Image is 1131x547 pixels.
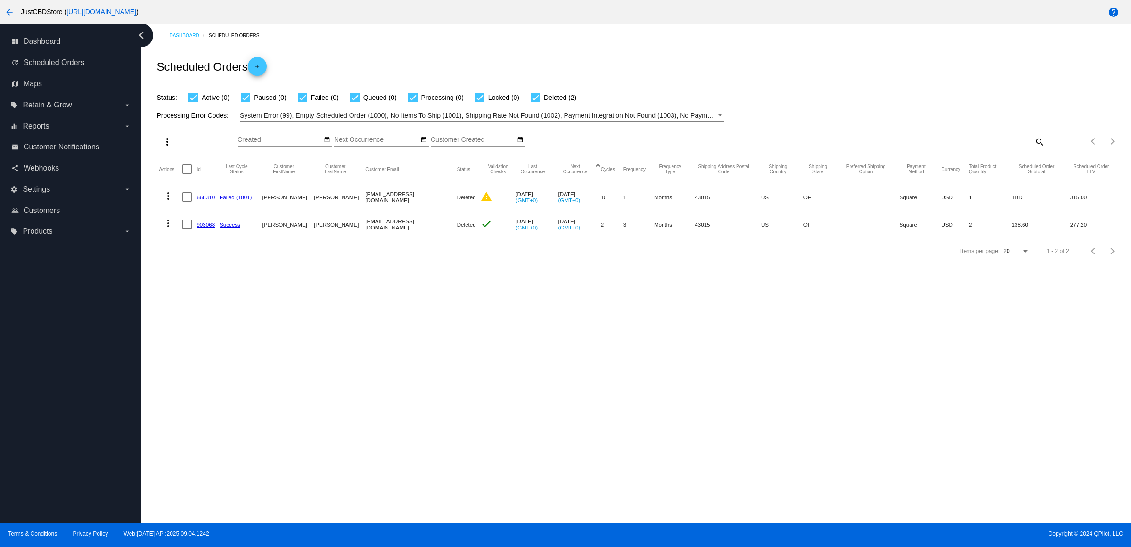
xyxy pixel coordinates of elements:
mat-icon: check [481,218,492,229]
span: Locked (0) [488,92,519,103]
i: local_offer [10,228,18,235]
a: people_outline Customers [11,203,131,218]
a: map Maps [11,76,131,91]
button: Change sorting for LifetimeValue [1070,164,1113,174]
i: arrow_drop_down [123,122,131,130]
mat-cell: [DATE] [516,183,558,211]
mat-cell: 2 [969,211,1011,238]
input: Created [238,136,322,144]
span: Scheduled Orders [24,58,84,67]
button: Next page [1103,132,1122,151]
mat-cell: [DATE] [516,211,558,238]
a: (GMT+0) [516,197,538,203]
button: Previous page [1084,242,1103,261]
span: Processing (0) [421,92,464,103]
mat-cell: OH [803,183,841,211]
button: Change sorting for CustomerEmail [365,166,399,172]
mat-select: Filter by Processing Error Codes [240,110,724,122]
span: Dashboard [24,37,60,46]
span: Customers [24,206,60,215]
button: Change sorting for Cycles [601,166,615,172]
mat-cell: 1 [969,183,1011,211]
mat-icon: arrow_back [4,7,15,18]
button: Change sorting for Subtotal [1011,164,1061,174]
mat-icon: date_range [324,136,330,144]
i: arrow_drop_down [123,186,131,193]
mat-cell: Months [654,211,695,238]
mat-cell: 2 [601,211,623,238]
span: Deleted [457,194,476,200]
i: email [11,143,19,151]
button: Change sorting for ShippingCountry [761,164,795,174]
span: JustCBDStore ( ) [21,8,139,16]
a: Dashboard [169,28,209,43]
i: settings [10,186,18,193]
mat-cell: US [761,183,803,211]
mat-icon: search [1033,134,1045,149]
a: Terms & Conditions [8,531,57,537]
span: Reports [23,122,49,131]
span: Queued (0) [363,92,397,103]
div: Items per page: [960,248,1000,254]
mat-cell: OH [803,211,841,238]
span: Webhooks [24,164,59,172]
i: update [11,59,19,66]
a: Success [220,221,240,228]
button: Change sorting for ShippingState [803,164,833,174]
span: Status: [156,94,177,101]
mat-icon: date_range [517,136,524,144]
div: 1 - 2 of 2 [1047,248,1069,254]
span: Active (0) [202,92,229,103]
a: dashboard Dashboard [11,34,131,49]
mat-cell: [EMAIL_ADDRESS][DOMAIN_NAME] [365,183,457,211]
button: Change sorting for PreferredShippingOption [841,164,891,174]
mat-cell: Square [900,183,942,211]
a: Failed [220,194,235,200]
button: Change sorting for Status [457,166,470,172]
span: Maps [24,80,42,88]
mat-select: Items per page: [1003,248,1030,255]
mat-cell: 277.20 [1070,211,1121,238]
mat-cell: 43015 [695,211,761,238]
mat-icon: more_vert [162,136,173,147]
a: 668310 [197,194,215,200]
mat-cell: 1 [623,183,654,211]
button: Change sorting for LastOccurrenceUtc [516,164,549,174]
mat-cell: 315.00 [1070,183,1121,211]
button: Next page [1103,242,1122,261]
a: (GMT+0) [516,224,538,230]
a: Web:[DATE] API:2025.09.04.1242 [124,531,209,537]
mat-cell: [PERSON_NAME] [262,211,314,238]
a: Scheduled Orders [209,28,268,43]
mat-cell: 43015 [695,183,761,211]
span: 20 [1003,248,1009,254]
input: Next Occurrence [334,136,419,144]
button: Change sorting for LastProcessingCycleId [220,164,254,174]
mat-cell: USD [941,183,969,211]
mat-cell: TBD [1011,183,1070,211]
span: Customer Notifications [24,143,99,151]
mat-icon: add [252,63,263,74]
span: Paused (0) [254,92,286,103]
mat-icon: warning [481,191,492,202]
span: Deleted (2) [544,92,576,103]
mat-cell: [EMAIL_ADDRESS][DOMAIN_NAME] [365,211,457,238]
button: Previous page [1084,132,1103,151]
button: Change sorting for CurrencyIso [941,166,960,172]
mat-icon: more_vert [163,190,174,202]
i: people_outline [11,207,19,214]
mat-cell: [DATE] [558,211,601,238]
span: Copyright © 2024 QPilot, LLC [574,531,1123,537]
span: Settings [23,185,50,194]
button: Change sorting for Id [197,166,200,172]
button: Change sorting for FrequencyType [654,164,686,174]
a: [URL][DOMAIN_NAME] [66,8,136,16]
span: Products [23,227,52,236]
mat-header-cell: Validation Checks [481,155,516,183]
span: Failed (0) [311,92,339,103]
input: Customer Created [431,136,516,144]
a: 903068 [197,221,215,228]
mat-header-cell: Total Product Quantity [969,155,1011,183]
mat-cell: [PERSON_NAME] [262,183,314,211]
mat-cell: USD [941,211,969,238]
